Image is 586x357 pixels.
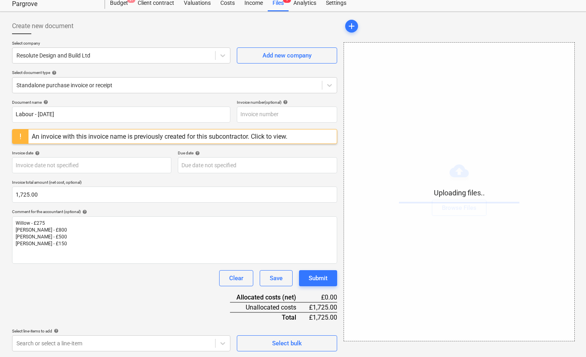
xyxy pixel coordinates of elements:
div: £1,725.00 [309,302,337,312]
span: help [50,70,57,75]
span: Create new document [12,21,73,31]
div: Unallocated costs [230,302,309,312]
span: help [33,151,40,156]
input: Invoice total amount (net cost, optional) [12,187,337,203]
span: [PERSON_NAME] - £800 [16,227,67,233]
span: help [281,100,288,105]
button: Add new company [237,47,337,64]
span: help [42,100,48,105]
input: Due date not specified [178,157,337,173]
span: Willow - £275 [16,220,45,226]
span: help [193,151,200,156]
div: Clear [229,273,243,283]
div: £1,725.00 [309,312,337,322]
div: Select document type [12,70,337,75]
span: help [52,328,59,333]
input: Invoice date not specified [12,157,171,173]
button: Clear [219,270,253,286]
div: An invoice with this invoice name is previously created for this subcontractor. Click to view. [32,133,287,140]
button: Save [260,270,293,286]
span: help [81,209,87,214]
div: Invoice date [12,150,171,156]
p: Select company [12,41,230,47]
button: Select bulk [237,335,337,351]
span: [PERSON_NAME] - £500 [16,234,67,240]
div: Invoice number (optional) [237,100,337,105]
div: Uploading files..Browse Files [344,42,575,341]
div: Comment for the accountant (optional) [12,209,337,214]
div: Select line-items to add [12,328,230,334]
input: Document name [12,107,230,123]
div: Document name [12,100,230,105]
span: add [347,21,356,31]
div: Select bulk [272,338,302,349]
div: £0.00 [309,293,337,302]
div: Submit [309,273,328,283]
iframe: Chat Widget [546,318,586,357]
button: Submit [299,270,337,286]
p: Invoice total amount (net cost, optional) [12,180,337,187]
input: Invoice number [237,107,337,123]
div: Total [230,312,309,322]
p: Uploading files.. [399,188,519,198]
div: Due date [178,150,337,156]
span: [PERSON_NAME] - £150 [16,241,67,246]
div: Add new company [262,50,311,61]
div: Save [270,273,283,283]
div: Allocated costs (net) [230,293,309,302]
